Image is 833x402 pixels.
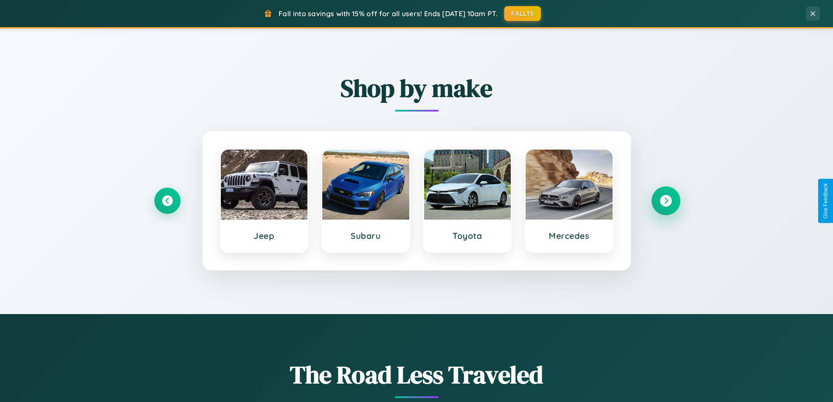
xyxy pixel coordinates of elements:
[279,9,498,18] span: Fall into savings with 15% off for all users! Ends [DATE] 10am PT.
[823,183,829,219] div: Give Feedback
[433,231,502,241] h3: Toyota
[534,231,604,241] h3: Mercedes
[154,71,679,105] h2: Shop by make
[504,6,541,21] button: FALL15
[230,231,299,241] h3: Jeep
[154,358,679,392] h1: The Road Less Traveled
[331,231,401,241] h3: Subaru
